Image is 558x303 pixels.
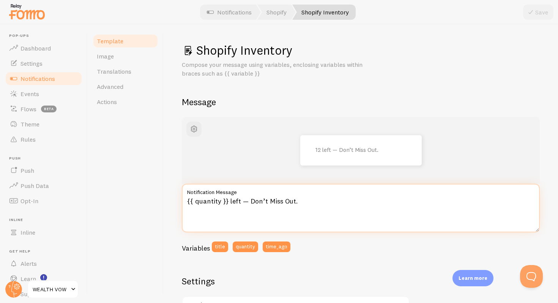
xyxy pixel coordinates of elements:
[97,98,117,106] span: Actions
[20,182,49,189] span: Push Data
[8,2,46,21] img: fomo-relay-logo-orange.svg
[20,120,39,128] span: Theme
[263,241,290,252] button: time_ago
[20,197,38,205] span: Opt-In
[9,33,83,38] span: Pop-ups
[5,71,83,86] a: Notifications
[5,56,83,71] a: Settings
[20,167,34,174] span: Push
[315,147,391,153] p: 12 left — Don’t Miss Out.
[5,132,83,147] a: Rules
[41,106,57,112] span: beta
[182,60,364,78] p: Compose your message using variables, enclosing variables within braces such as {{ variable }}
[20,90,39,98] span: Events
[233,241,258,252] button: quantity
[459,275,487,282] p: Learn more
[5,193,83,208] a: Opt-In
[20,105,36,113] span: Flows
[97,52,114,60] span: Image
[212,241,228,252] button: title
[5,163,83,178] a: Push
[92,33,159,49] a: Template
[5,117,83,132] a: Theme
[5,41,83,56] a: Dashboard
[182,43,540,58] h1: Shopify Inventory
[182,184,540,197] label: Notification Message
[92,49,159,64] a: Image
[20,60,43,67] span: Settings
[20,275,36,282] span: Learn
[5,225,83,240] a: Inline
[182,275,410,287] h2: Settings
[33,285,69,294] span: WEALTH VOW
[20,75,55,82] span: Notifications
[92,79,159,94] a: Advanced
[92,64,159,79] a: Translations
[452,270,493,286] div: Learn more
[182,244,210,252] h3: Variables
[27,280,79,298] a: WEALTH VOW
[97,83,123,90] span: Advanced
[520,265,543,288] iframe: Help Scout Beacon - Open
[97,37,123,45] span: Template
[9,156,83,161] span: Push
[92,94,159,109] a: Actions
[5,178,83,193] a: Push Data
[20,260,37,267] span: Alerts
[182,96,540,108] h2: Message
[5,256,83,271] a: Alerts
[20,44,51,52] span: Dashboard
[97,68,131,75] span: Translations
[5,86,83,101] a: Events
[20,136,36,143] span: Rules
[20,229,35,236] span: Inline
[5,271,83,286] a: Learn
[40,274,47,281] svg: <p>Watch New Feature Tutorials!</p>
[5,101,83,117] a: Flows beta
[9,249,83,254] span: Get Help
[9,218,83,223] span: Inline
